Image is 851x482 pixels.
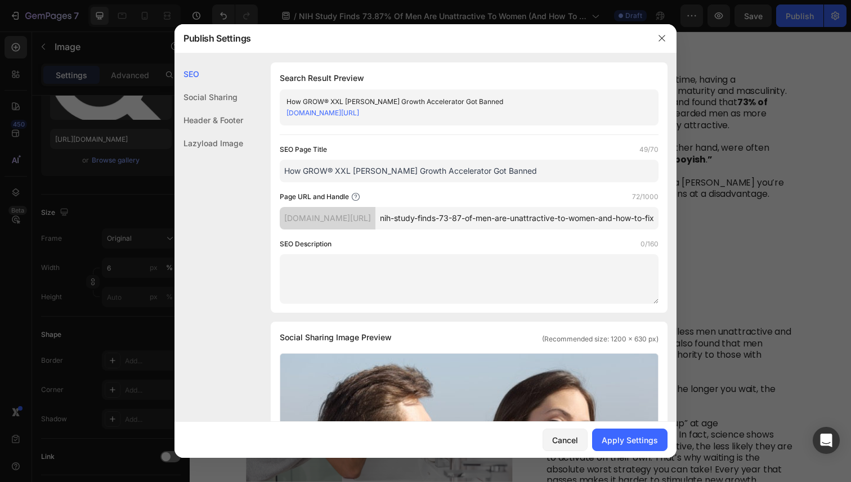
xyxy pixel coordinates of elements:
[543,429,588,451] button: Cancel
[286,109,359,117] a: [DOMAIN_NAME][URL]
[813,427,840,454] div: Open Intercom Messenger
[364,395,617,465] p: Your follicles don’t just “wake up” at age [DEMOGRAPHIC_DATA] or 30. In fact, science shows that ...
[280,160,659,182] input: Title
[528,124,534,137] strong: ”
[280,331,392,344] span: Social Sharing Image Preview
[421,124,480,137] strong: “immature”
[632,191,659,202] label: 72/1000
[592,429,668,451] button: Apply Settings
[280,238,332,250] label: SEO Description
[174,24,647,53] div: Publish Settings
[174,85,243,109] div: Social Sharing
[364,44,617,173] p: Since the [PERSON_NAME] of time, having a [PERSON_NAME] has signaled maturity and masculinity. Th...
[375,207,659,229] input: Handle
[174,62,243,85] div: SEO
[641,238,659,250] label: 0/160
[280,71,659,85] h1: Search Result Preview
[280,207,375,229] div: [DOMAIN_NAME][URL]
[286,96,633,107] div: How GROW® XXL [PERSON_NAME] Growth Accelerator Got Banned
[364,301,617,384] p: Not only do women find beardless men unattractive and immature, but... the NIH study also found t...
[364,66,590,91] strong: 73% of women
[59,265,247,287] strong: But wait... it gets worse
[639,144,659,155] label: 49/70
[542,334,659,344] span: (Recommended size: 1200 x 630 px)
[280,191,349,202] label: Page URL and Handle
[490,124,527,137] strong: “boyish
[57,16,329,230] img: gempages_582402513072816753-cb4ce76e-95a4-4a46-8f09-af5030688133.jpg
[174,109,243,132] div: Header & Footer
[174,132,243,155] div: Lazyload Image
[280,144,327,155] label: SEO Page Title
[602,434,658,446] div: Apply Settings
[552,434,578,446] div: Cancel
